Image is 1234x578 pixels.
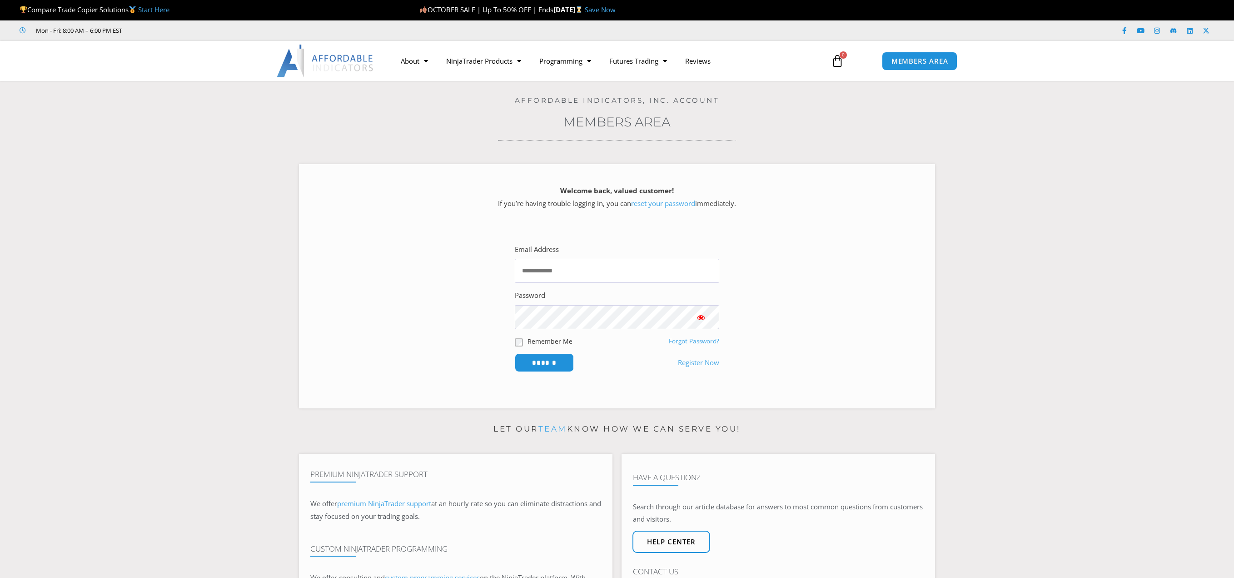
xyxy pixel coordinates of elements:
span: Mon - Fri: 8:00 AM – 6:00 PM EST [34,25,122,36]
nav: Menu [392,50,821,71]
h4: Premium NinjaTrader Support [310,470,601,479]
a: About [392,50,437,71]
h4: Have A Question? [633,473,924,482]
a: Members Area [563,114,671,130]
a: team [538,424,567,433]
a: 0 [817,48,857,74]
label: Email Address [515,243,559,256]
a: Save Now [585,5,616,14]
a: Reviews [676,50,720,71]
h4: Custom NinjaTrader Programming [310,544,601,553]
a: MEMBERS AREA [882,52,958,70]
iframe: Customer reviews powered by Trustpilot [135,26,271,35]
a: Affordable Indicators, Inc. Account [515,96,720,105]
button: Show password [683,305,719,329]
a: reset your password [631,199,695,208]
a: NinjaTrader Products [437,50,530,71]
span: at an hourly rate so you can eliminate distractions and stay focused on your trading goals. [310,499,601,521]
span: Help center [647,538,696,545]
span: OCTOBER SALE | Up To 50% OFF | Ends [419,5,553,14]
img: 🥇 [129,6,136,13]
span: Compare Trade Copier Solutions [20,5,169,14]
a: Futures Trading [600,50,676,71]
label: Password [515,289,545,302]
strong: Welcome back, valued customer! [560,186,674,195]
span: 0 [840,51,847,59]
a: Register Now [678,357,719,369]
strong: [DATE] [553,5,585,14]
p: If you’re having trouble logging in, you can immediately. [315,185,919,210]
img: 🍂 [420,6,427,13]
label: Remember Me [527,337,572,346]
a: Help center [632,531,710,553]
span: We offer [310,499,337,508]
img: LogoAI | Affordable Indicators – NinjaTrader [277,45,374,77]
h4: Contact Us [633,567,924,576]
a: premium NinjaTrader support [337,499,431,508]
a: Programming [530,50,600,71]
img: 🏆 [20,6,27,13]
a: Start Here [138,5,169,14]
span: MEMBERS AREA [891,58,948,65]
img: ⌛ [576,6,582,13]
a: Forgot Password? [669,337,719,345]
p: Let our know how we can serve you! [299,422,935,437]
p: Search through our article database for answers to most common questions from customers and visit... [633,501,924,526]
